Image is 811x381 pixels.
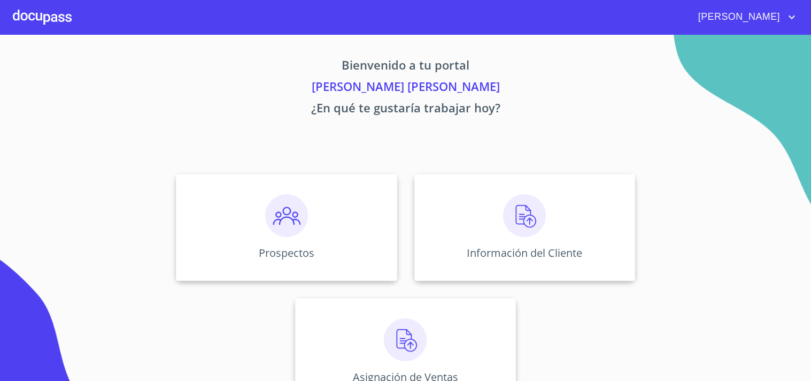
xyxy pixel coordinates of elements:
[76,99,735,120] p: ¿En qué te gustaría trabajar hoy?
[690,9,785,26] span: [PERSON_NAME]
[503,194,546,237] img: carga.png
[76,78,735,99] p: [PERSON_NAME] [PERSON_NAME]
[259,246,314,260] p: Prospectos
[265,194,308,237] img: prospectos.png
[384,318,427,361] img: carga.png
[76,56,735,78] p: Bienvenido a tu portal
[690,9,798,26] button: account of current user
[467,246,582,260] p: Información del Cliente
